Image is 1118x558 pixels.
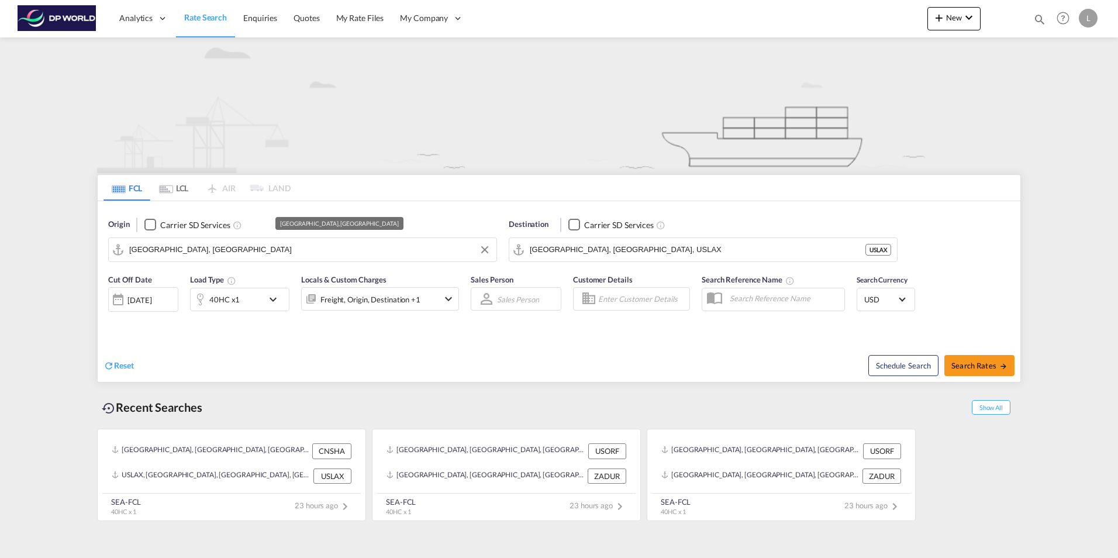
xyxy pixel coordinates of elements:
[864,294,897,305] span: USD
[112,443,309,459] div: CNSHA, Shanghai, China, Greater China & Far East Asia, Asia Pacific
[127,295,151,305] div: [DATE]
[108,311,117,326] md-datepicker: Select
[150,175,197,201] md-tab-item: LCL
[1079,9,1098,27] div: L
[476,241,494,259] button: Clear Input
[97,429,366,521] recent-search-card: [GEOGRAPHIC_DATA], [GEOGRAPHIC_DATA], [GEOGRAPHIC_DATA], [GEOGRAPHIC_DATA] & [GEOGRAPHIC_DATA], [...
[999,362,1007,370] md-icon: icon-arrow-right
[1053,8,1079,29] div: Help
[661,497,691,507] div: SEA-FCL
[972,400,1010,415] span: Show All
[857,275,907,284] span: Search Currency
[1053,8,1073,28] span: Help
[119,12,153,24] span: Analytics
[471,275,513,284] span: Sales Person
[724,290,844,307] input: Search Reference Name
[97,37,1021,173] img: new-FCL.png
[336,13,384,23] span: My Rate Files
[387,443,585,459] div: USORF, Norfolk, VA, United States, North America, Americas
[863,291,909,308] md-select: Select Currency: $ USDUnited States Dollar
[509,238,897,261] md-input-container: Los Angeles, CA, USLAX
[114,360,134,370] span: Reset
[103,360,114,371] md-icon: icon-refresh
[243,13,277,23] span: Enquiries
[108,275,152,284] span: Cut Off Date
[647,429,916,521] recent-search-card: [GEOGRAPHIC_DATA], [GEOGRAPHIC_DATA], [GEOGRAPHIC_DATA], [GEOGRAPHIC_DATA], [GEOGRAPHIC_DATA], [G...
[509,219,548,230] span: Destination
[927,7,981,30] button: icon-plus 400-fgNewicon-chevron-down
[613,500,627,514] md-icon: icon-chevron-right
[111,508,136,515] span: 40HC x 1
[584,219,654,231] div: Carrier SD Services
[530,241,865,259] input: Search by Port
[441,292,456,306] md-icon: icon-chevron-down
[129,241,491,259] input: Search by Port
[160,219,230,231] div: Carrier SD Services
[944,355,1015,376] button: Search Ratesicon-arrow-right
[301,275,387,284] span: Locals & Custom Charges
[227,276,236,285] md-icon: Select multiple loads to view rates
[295,501,352,510] span: 23 hours ago
[97,394,207,421] div: Recent Searches
[785,276,795,285] md-icon: Your search will be saved by the below given name
[386,508,411,515] span: 40HC x 1
[266,292,286,306] md-icon: icon-chevron-down
[209,291,240,308] div: 40HC x1
[387,469,585,484] div: ZADUR, Durban, South Africa, Southern Africa, Africa
[184,12,227,22] span: Rate Search
[932,11,946,25] md-icon: icon-plus 400-fg
[103,360,134,373] div: icon-refreshReset
[103,175,291,201] md-pagination-wrapper: Use the left and right arrow keys to navigate between tabs
[190,288,289,311] div: 40HC x1icon-chevron-down
[865,244,891,256] div: USLAX
[573,275,632,284] span: Customer Details
[656,221,665,230] md-icon: Unchecked: Search for CY (Container Yard) services for all selected carriers.Checked : Search for...
[301,287,459,311] div: Freight Origin Destination Factory Stuffingicon-chevron-down
[932,13,976,22] span: New
[338,500,352,514] md-icon: icon-chevron-right
[111,497,141,507] div: SEA-FCL
[1033,13,1046,30] div: icon-magnify
[888,500,902,514] md-icon: icon-chevron-right
[108,219,129,230] span: Origin
[109,238,496,261] md-input-container: Shanghai, CNSHA
[868,355,938,376] button: Note: By default Schedule search will only considerorigin ports, destination ports and cut off da...
[320,291,420,308] div: Freight Origin Destination Factory Stuffing
[112,469,310,484] div: USLAX, Los Angeles, CA, United States, North America, Americas
[661,469,860,484] div: ZADUR, Durban, South Africa, Southern Africa, Africa
[702,275,795,284] span: Search Reference Name
[190,275,236,284] span: Load Type
[570,501,627,510] span: 23 hours ago
[108,287,178,312] div: [DATE]
[862,469,901,484] div: ZADUR
[312,443,351,459] div: CNSHA
[598,290,686,308] input: Enter Customer Details
[568,219,654,231] md-checkbox: Checkbox No Ink
[313,469,351,484] div: USLAX
[661,508,686,515] span: 40HC x 1
[233,221,242,230] md-icon: Unchecked: Search for CY (Container Yard) services for all selected carriers.Checked : Search for...
[400,12,448,24] span: My Company
[844,501,902,510] span: 23 hours ago
[102,401,116,415] md-icon: icon-backup-restore
[372,429,641,521] recent-search-card: [GEOGRAPHIC_DATA], [GEOGRAPHIC_DATA], [GEOGRAPHIC_DATA], [GEOGRAPHIC_DATA], [GEOGRAPHIC_DATA], [G...
[1033,13,1046,26] md-icon: icon-magnify
[661,443,860,459] div: USORF, Norfolk, VA, United States, North America, Americas
[496,291,540,308] md-select: Sales Person
[951,361,1007,370] span: Search Rates
[588,469,626,484] div: ZADUR
[103,175,150,201] md-tab-item: FCL
[18,5,96,32] img: c08ca190194411f088ed0f3ba295208c.png
[280,217,398,230] div: [GEOGRAPHIC_DATA], [GEOGRAPHIC_DATA]
[386,497,416,507] div: SEA-FCL
[294,13,319,23] span: Quotes
[863,443,901,459] div: USORF
[98,201,1020,382] div: Origin Checkbox No InkUnchecked: Search for CY (Container Yard) services for all selected carrier...
[588,443,626,459] div: USORF
[144,219,230,231] md-checkbox: Checkbox No Ink
[962,11,976,25] md-icon: icon-chevron-down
